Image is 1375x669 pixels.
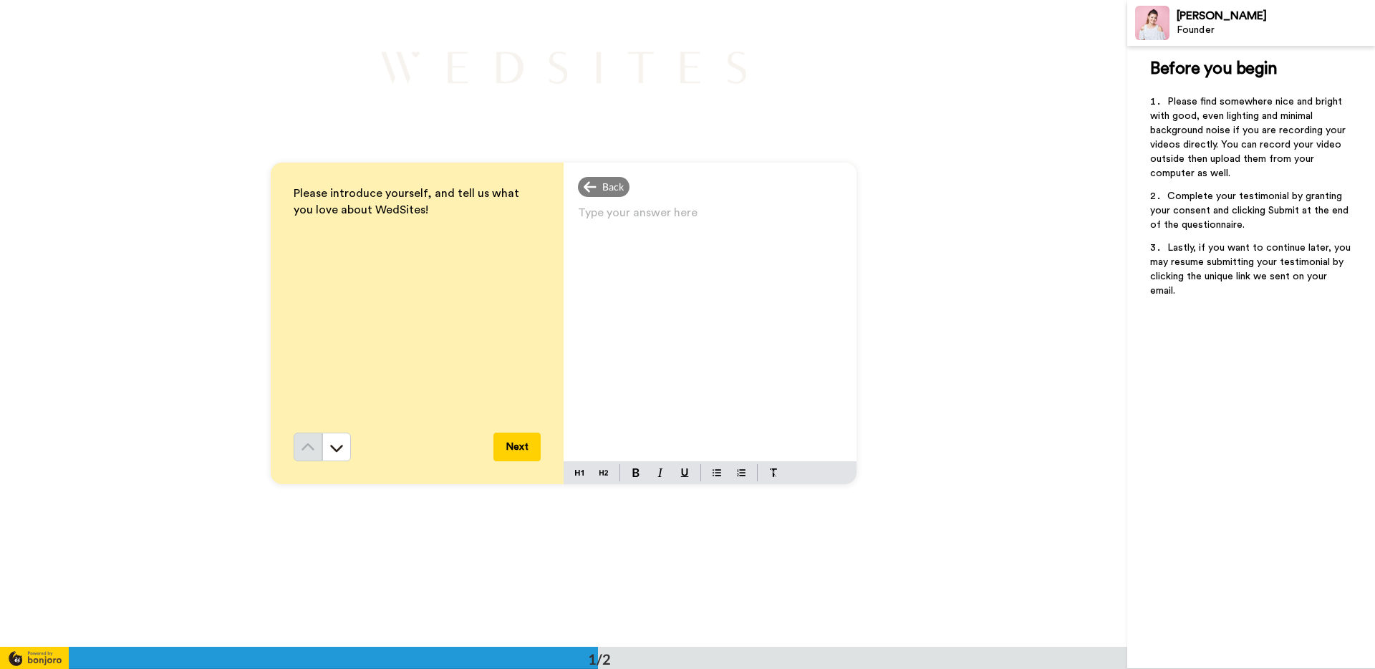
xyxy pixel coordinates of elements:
[599,467,608,478] img: heading-two-block.svg
[1135,6,1169,40] img: Profile Image
[1177,24,1374,37] div: Founder
[575,467,584,478] img: heading-one-block.svg
[1150,243,1354,296] span: Lastly, if you want to continue later, you may resume submitting your testimonial by clicking the...
[632,468,640,477] img: bold-mark.svg
[578,177,629,197] div: Back
[1177,9,1374,23] div: [PERSON_NAME]
[657,468,663,477] img: italic-mark.svg
[737,467,746,478] img: numbered-block.svg
[565,649,634,669] div: 1/2
[1150,60,1277,77] span: Before you begin
[294,188,522,216] span: Please introduce yourself, and tell us what you love about WedSites!
[1150,97,1349,178] span: Please find somewhere nice and bright with good, even lighting and minimal background noise if yo...
[680,468,689,477] img: underline-mark.svg
[1150,191,1351,230] span: Complete your testimonial by granting your consent and clicking Submit at the end of the question...
[602,180,624,194] span: Back
[493,433,541,461] button: Next
[769,468,778,477] img: clear-format.svg
[713,467,721,478] img: bulleted-block.svg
